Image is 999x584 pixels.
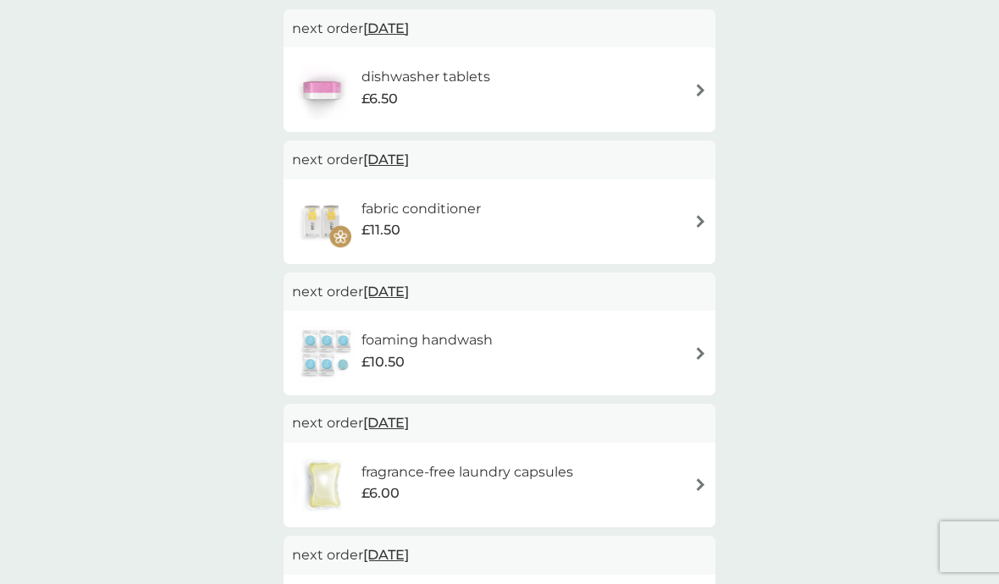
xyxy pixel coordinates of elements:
img: foaming handwash [292,323,362,383]
img: arrow right [694,215,707,228]
span: £11.50 [362,219,400,241]
p: next order [292,544,707,566]
span: £10.50 [362,351,405,373]
h6: foaming handwash [362,329,493,351]
span: £6.00 [362,482,400,504]
p: next order [292,281,707,303]
span: [DATE] [363,538,409,571]
span: [DATE] [363,143,409,176]
img: fabric conditioner [292,192,351,251]
img: arrow right [694,347,707,360]
span: [DATE] [363,12,409,45]
h6: fabric conditioner [362,198,481,220]
span: [DATE] [363,406,409,439]
img: arrow right [694,478,707,491]
p: next order [292,18,707,40]
img: fragrance-free laundry capsules [292,455,356,515]
h6: dishwasher tablets [362,66,490,88]
p: next order [292,412,707,434]
p: next order [292,149,707,171]
span: [DATE] [363,275,409,308]
span: £6.50 [362,88,398,110]
img: arrow right [694,84,707,96]
img: dishwasher tablets [292,60,351,119]
h6: fragrance-free laundry capsules [362,461,573,483]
